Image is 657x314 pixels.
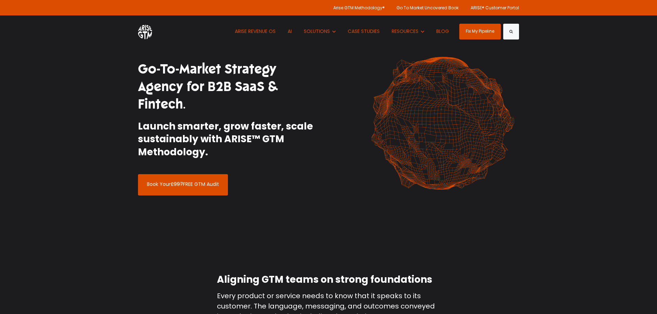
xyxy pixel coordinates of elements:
nav: Desktop navigation [230,15,454,47]
img: shape-61 orange [366,49,519,197]
button: Search [503,24,519,40]
h2: Aligning GTM teams on strong foundations [217,273,440,286]
span: RESOURCES [392,28,418,35]
button: Show submenu for SOLUTIONS SOLUTIONS [299,15,341,47]
a: ARISE REVENUE OS [230,15,281,47]
a: CASE STUDIES [343,15,385,47]
a: BLOG [431,15,454,47]
a: Book Your£997FREE GTM Audit [138,174,228,195]
h1: Go-To-Market Strategy Agency for B2B SaaS & Fintech. [138,60,323,113]
p: Book Your FREE GTM Audit [147,175,219,188]
a: Fix My Pipeline [459,24,501,40]
a: AI [283,15,297,47]
button: Show submenu for RESOURCES RESOURCES [387,15,429,47]
h2: Launch smarter, grow faster, scale sustainably with ARISE™ GTM Methodology. [138,120,323,159]
s: £997 [171,181,183,188]
span: SOLUTIONS [304,28,330,35]
img: ARISE GTM logo (1) white [138,24,152,39]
